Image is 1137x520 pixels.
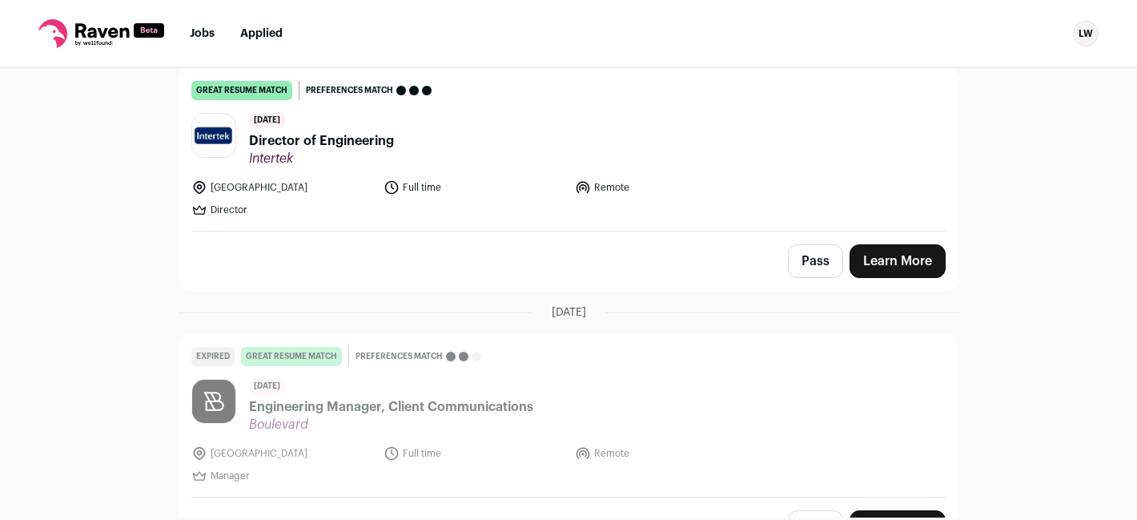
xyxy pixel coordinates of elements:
[192,124,235,147] img: 81883ed792e536427bb084b4d79cad1ef0f8772d97c144be6f65a1e4fb59b127.jpg
[306,83,393,99] span: Preferences match
[191,445,374,462] li: [GEOGRAPHIC_DATA]
[191,468,374,484] li: Manager
[384,179,566,196] li: Full time
[179,334,958,497] a: Expired great resume match Preferences match [DATE] Engineering Manager, Client Communications Bo...
[179,68,958,231] a: great resume match Preferences match [DATE] Director of Engineering Intertek [GEOGRAPHIC_DATA] Fu...
[788,244,843,278] button: Pass
[249,379,285,394] span: [DATE]
[190,28,215,39] a: Jobs
[552,304,586,320] span: [DATE]
[356,349,443,365] span: Preferences match
[384,445,566,462] li: Full time
[241,347,342,366] div: great resume match
[575,445,757,462] li: Remote
[191,179,374,196] li: [GEOGRAPHIC_DATA]
[249,417,533,433] span: Boulevard
[249,131,394,151] span: Director of Engineering
[575,179,757,196] li: Remote
[192,380,235,423] img: f6212736f94d474d6b57d3888104cbc720eedca002415545c9783f33a40c45ea.png
[249,397,533,417] span: Engineering Manager, Client Communications
[850,244,946,278] a: Learn More
[240,28,283,39] a: Applied
[1073,21,1099,46] div: LW
[191,347,235,366] div: Expired
[249,113,285,128] span: [DATE]
[191,81,292,100] div: great resume match
[1073,21,1099,46] button: Open dropdown
[249,151,394,167] span: Intertek
[191,202,374,218] li: Director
